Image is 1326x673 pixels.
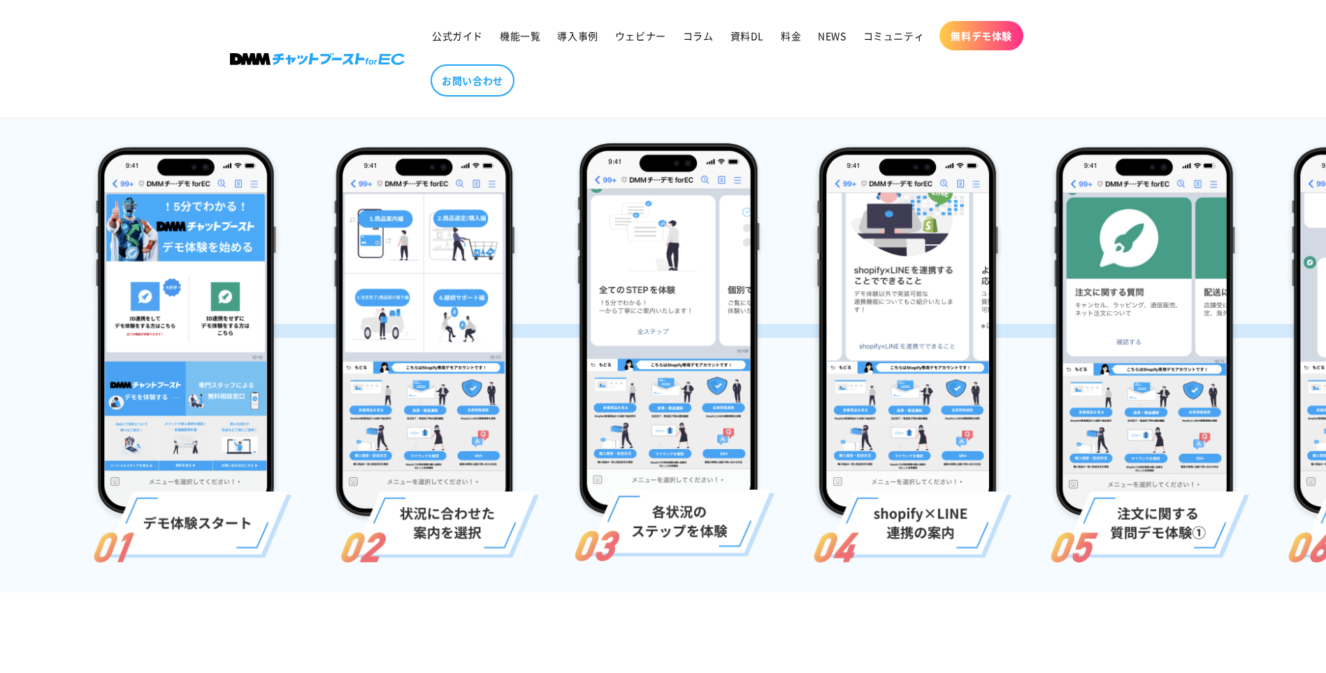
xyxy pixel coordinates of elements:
[500,29,540,42] span: 機能一覧
[730,29,764,42] span: 資料DL
[722,21,772,50] a: 資料DL
[809,21,854,50] a: NEWS
[855,21,933,50] a: コミュニティ
[772,21,809,50] a: 料金
[805,137,1012,562] img: shopify×LINE連携の案内
[431,64,514,97] a: お問い合わせ
[675,21,722,50] a: コラム
[607,21,675,50] a: ウェビナー
[557,29,598,42] span: 導入事例
[442,74,503,87] span: お問い合わせ
[863,29,925,42] span: コミュニティ
[424,21,491,50] a: 公式ガイド
[683,29,714,42] span: コラム
[84,137,291,562] img: デモ体験スタート
[939,21,1023,50] a: 無料デモ体験
[491,21,549,50] a: 機能一覧
[230,53,405,65] img: 株式会社DMM Boost
[818,29,846,42] span: NEWS
[570,137,774,562] img: 各状況のステップを体験
[432,29,483,42] span: 公式ガイド
[951,29,1012,42] span: 無料デモ体験
[781,29,801,42] span: 料金
[615,29,666,42] span: ウェビナー
[322,137,539,562] img: 状況に合わせた案内を選択
[1042,137,1249,562] img: 注文に関する質問デモ体験①
[549,21,606,50] a: 導入事例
